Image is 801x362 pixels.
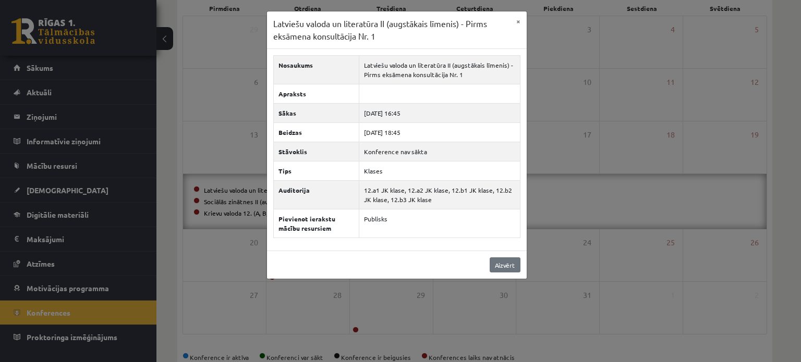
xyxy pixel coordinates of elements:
[359,181,520,209] td: 12.a1 JK klase, 12.a2 JK klase, 12.b1 JK klase, 12.b2 JK klase, 12.b3 JK klase
[359,104,520,123] td: [DATE] 16:45
[359,209,520,238] td: Publisks
[273,123,359,142] th: Beidzas
[359,123,520,142] td: [DATE] 18:45
[273,142,359,161] th: Stāvoklis
[273,84,359,104] th: Apraksts
[359,142,520,161] td: Konference nav sākta
[273,161,359,181] th: Tips
[359,161,520,181] td: Klases
[273,181,359,209] th: Auditorija
[359,56,520,84] td: Latviešu valoda un literatūra II (augstākais līmenis) - Pirms eksāmena konsultācija Nr. 1
[273,56,359,84] th: Nosaukums
[273,104,359,123] th: Sākas
[490,257,520,272] a: Aizvērt
[273,209,359,238] th: Pievienot ierakstu mācību resursiem
[273,18,510,42] h3: Latviešu valoda un literatūra II (augstākais līmenis) - Pirms eksāmena konsultācija Nr. 1
[510,11,527,31] button: ×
